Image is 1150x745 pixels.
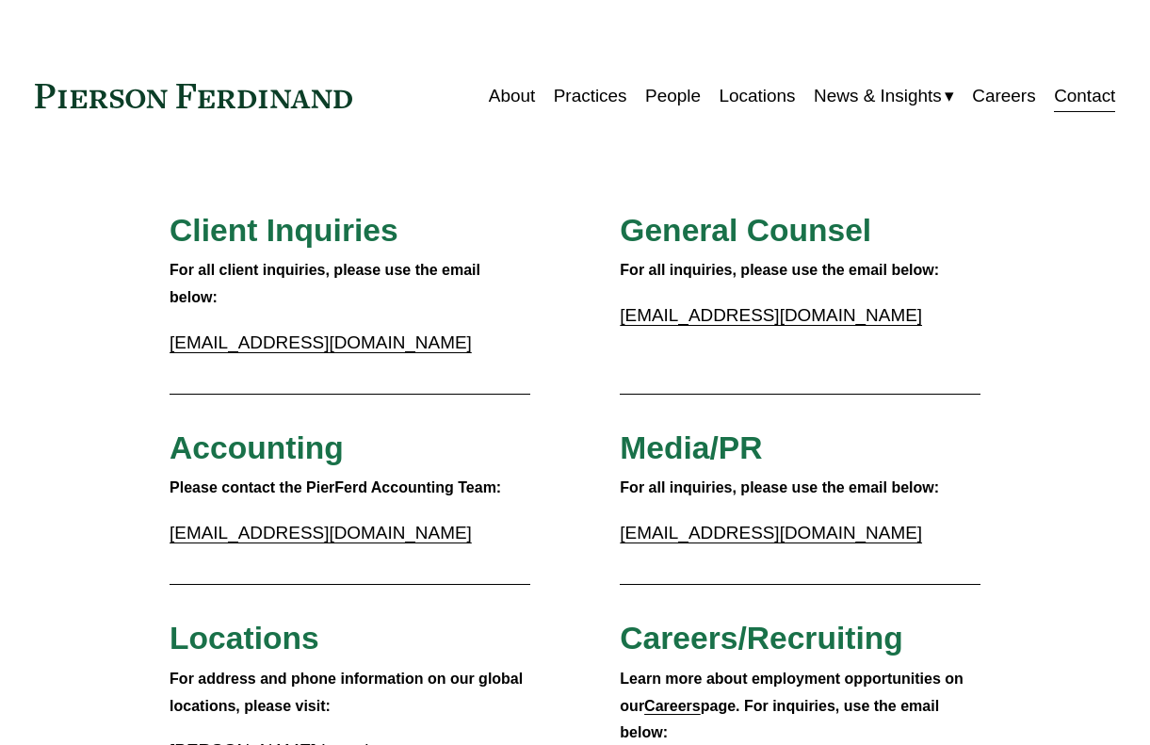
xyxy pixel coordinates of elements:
a: folder dropdown [814,79,954,115]
strong: page. For inquiries, use the email below: [620,698,943,741]
strong: Learn more about employment opportunities on our [620,671,967,714]
span: Client Inquiries [170,213,398,248]
span: News & Insights [814,80,942,112]
a: Careers [644,698,701,714]
span: Accounting [170,430,344,465]
span: Media/PR [620,430,762,465]
a: About [489,79,535,115]
a: Contact [1054,79,1115,115]
a: [EMAIL_ADDRESS][DOMAIN_NAME] [170,523,472,543]
a: [EMAIL_ADDRESS][DOMAIN_NAME] [170,332,472,352]
strong: For address and phone information on our global locations, please visit: [170,671,527,714]
strong: Please contact the PierFerd Accounting Team: [170,479,501,495]
a: People [645,79,701,115]
a: Careers [972,79,1035,115]
span: Locations [170,621,319,656]
a: [EMAIL_ADDRESS][DOMAIN_NAME] [620,305,922,325]
strong: For all client inquiries, please use the email below: [170,262,484,305]
a: [EMAIL_ADDRESS][DOMAIN_NAME] [620,523,922,543]
span: Careers/Recruiting [620,621,902,656]
a: Locations [720,79,796,115]
span: General Counsel [620,213,871,248]
a: Practices [554,79,627,115]
strong: For all inquiries, please use the email below: [620,479,939,495]
strong: For all inquiries, please use the email below: [620,262,939,278]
